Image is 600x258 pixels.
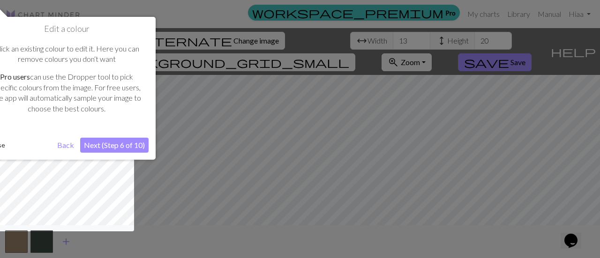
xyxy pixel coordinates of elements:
button: Back [53,138,78,153]
button: Next (Step 6 of 10) [80,138,149,153]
